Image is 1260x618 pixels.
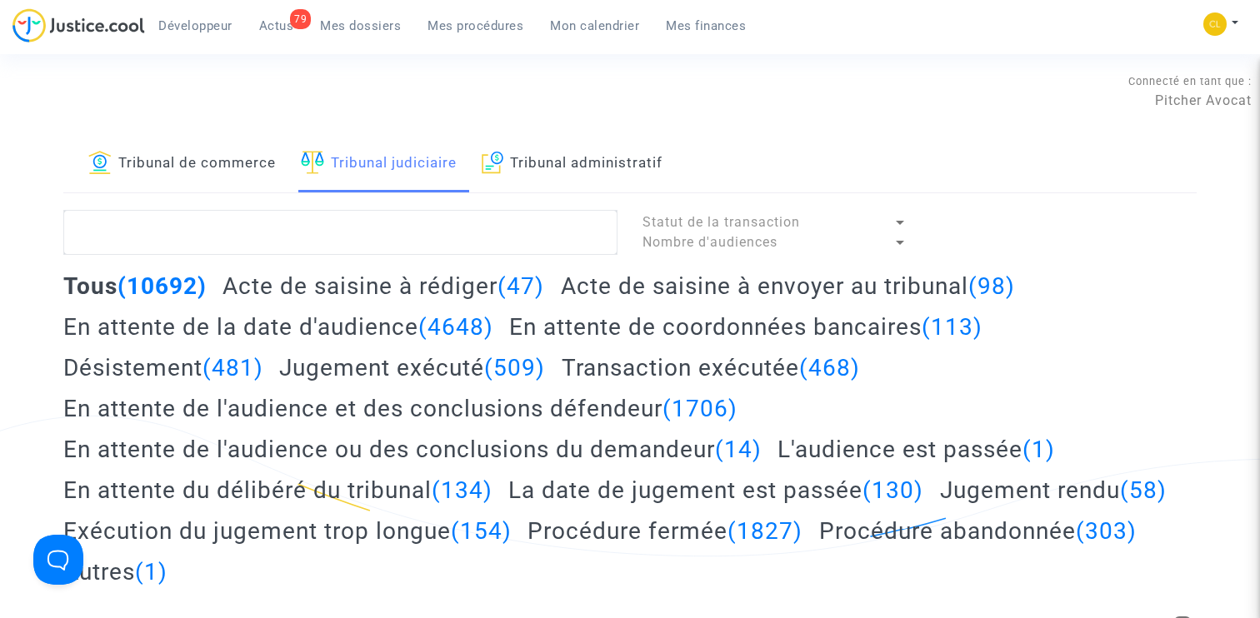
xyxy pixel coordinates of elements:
[642,234,777,250] span: Nombre d'audiences
[63,435,762,464] h2: En attente de l'audience ou des conclusions du demandeur
[727,517,802,545] span: (1827)
[509,312,982,341] h2: En attente de coordonnées bancaires
[246,13,307,38] a: 79Actus
[715,436,762,463] span: (14)
[484,354,545,381] span: (509)
[1076,517,1137,545] span: (303)
[968,272,1015,300] span: (98)
[1203,12,1227,36] img: f0b917ab549025eb3af43f3c4438ad5d
[63,312,493,341] h2: En attente de la date d'audience
[414,13,537,38] a: Mes procédures
[508,476,923,505] h2: La date de jugement est passée
[1022,436,1055,463] span: (1)
[652,13,759,38] a: Mes finances
[222,272,544,301] h2: Acte de saisine à rédiger
[63,394,737,423] h2: En attente de l'audience et des conclusions défendeur
[862,476,923,504] span: (130)
[279,353,545,382] h2: Jugement exécuté
[12,8,145,42] img: jc-logo.svg
[63,272,207,301] h2: Tous
[301,136,457,192] a: Tribunal judiciaire
[497,272,544,300] span: (47)
[482,136,663,192] a: Tribunal administratif
[427,18,523,33] span: Mes procédures
[88,136,276,192] a: Tribunal de commerce
[777,435,1055,464] h2: L'audience est passée
[63,516,512,546] h2: Exécution du jugement trop longue
[561,272,1015,301] h2: Acte de saisine à envoyer au tribunal
[666,18,746,33] span: Mes finances
[117,272,207,300] span: (10692)
[307,13,414,38] a: Mes dossiers
[451,517,512,545] span: (154)
[940,476,1167,505] h2: Jugement rendu
[819,516,1137,546] h2: Procédure abandonnée
[158,18,232,33] span: Développeur
[202,354,263,381] span: (481)
[1120,476,1167,504] span: (58)
[482,151,504,174] img: icon-archive.svg
[259,18,294,33] span: Actus
[562,353,860,382] h2: Transaction exécutée
[418,313,493,341] span: (4648)
[290,9,311,29] div: 79
[432,476,492,504] span: (134)
[537,13,652,38] a: Mon calendrier
[922,313,982,341] span: (113)
[642,214,800,230] span: Statut de la transaction
[527,516,802,546] h2: Procédure fermée
[33,535,83,585] iframe: Help Scout Beacon - Open
[63,353,263,382] h2: Désistement
[145,13,246,38] a: Développeur
[88,151,112,174] img: icon-banque.svg
[550,18,639,33] span: Mon calendrier
[799,354,860,381] span: (468)
[662,395,737,422] span: (1706)
[63,557,167,586] h2: Autres
[320,18,401,33] span: Mes dossiers
[1128,75,1252,87] span: Connecté en tant que :
[63,476,492,505] h2: En attente du délibéré du tribunal
[135,558,167,586] span: (1)
[301,151,324,174] img: icon-faciliter-sm.svg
